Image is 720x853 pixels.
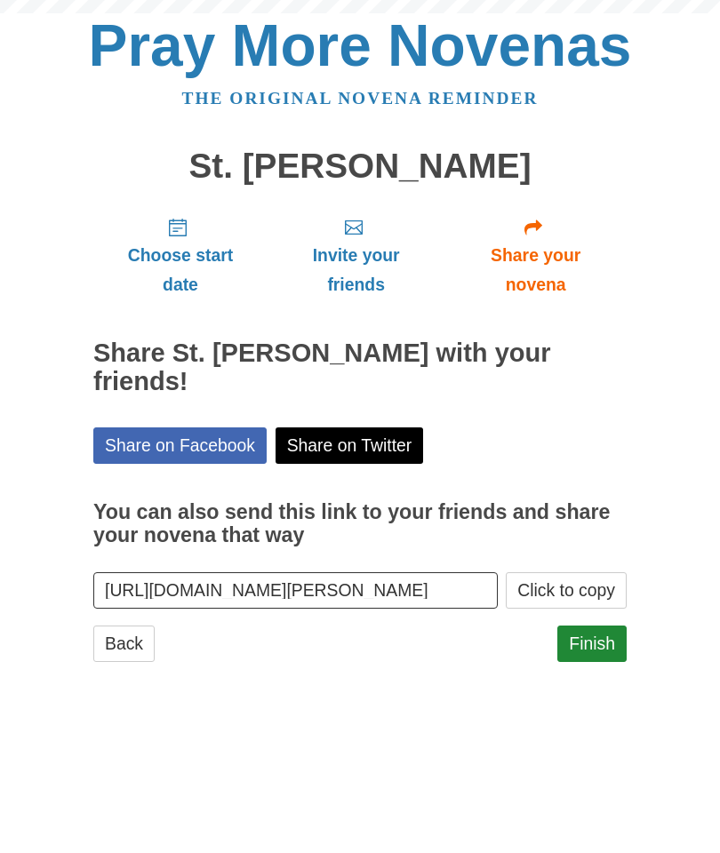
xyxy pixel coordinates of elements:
[506,572,627,609] button: Click to copy
[93,147,627,186] h1: St. [PERSON_NAME]
[93,203,268,308] a: Choose start date
[93,626,155,662] a: Back
[111,241,250,299] span: Choose start date
[444,203,627,308] a: Share your novena
[93,501,627,546] h3: You can also send this link to your friends and share your novena that way
[93,339,627,396] h2: Share St. [PERSON_NAME] with your friends!
[182,89,539,108] a: The original novena reminder
[557,626,627,662] a: Finish
[285,241,427,299] span: Invite your friends
[462,241,609,299] span: Share your novena
[93,427,267,464] a: Share on Facebook
[268,203,444,308] a: Invite your friends
[276,427,424,464] a: Share on Twitter
[89,12,632,78] a: Pray More Novenas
